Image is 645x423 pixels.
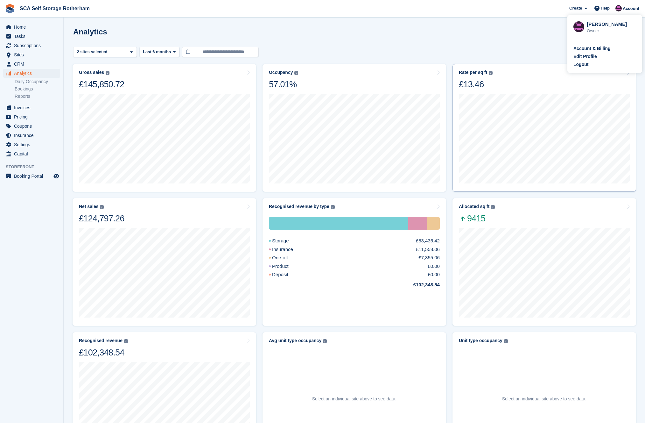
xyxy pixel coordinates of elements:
[3,32,60,41] a: menu
[459,338,502,343] div: Unit type occupancy
[573,61,636,68] a: Logout
[428,271,440,278] div: £0.00
[15,79,60,85] a: Daily Occupancy
[408,217,428,230] div: Insurance
[312,396,396,402] p: Select an individual site above to see data.
[269,263,304,270] div: Product
[615,5,622,11] img: Dale Chapman
[3,131,60,140] a: menu
[14,50,52,59] span: Sites
[76,49,110,55] div: 2 sites selected
[269,204,329,209] div: Recognised revenue by type
[573,53,636,60] a: Edit Profile
[573,45,611,52] div: Account & Billing
[601,5,610,11] span: Help
[269,217,408,230] div: Storage
[6,164,63,170] span: Storefront
[416,246,440,253] div: £11,558.06
[3,23,60,32] a: menu
[143,49,171,55] span: Last 6 months
[331,205,335,209] img: icon-info-grey-7440780725fd019a000dd9b08b2336e03edf1995a4989e88bcd33f0948082b44.svg
[14,23,52,32] span: Home
[15,86,60,92] a: Bookings
[269,79,298,90] div: 57.01%
[14,172,52,181] span: Booking Portal
[14,112,52,121] span: Pricing
[459,204,489,209] div: Allocated sq ft
[100,205,104,209] img: icon-info-grey-7440780725fd019a000dd9b08b2336e03edf1995a4989e88bcd33f0948082b44.svg
[15,93,60,99] a: Reports
[573,45,636,52] a: Account & Billing
[269,254,303,262] div: One-off
[3,41,60,50] a: menu
[3,103,60,112] a: menu
[14,69,52,78] span: Analytics
[491,205,495,209] img: icon-info-grey-7440780725fd019a000dd9b08b2336e03edf1995a4989e88bcd33f0948082b44.svg
[573,53,597,60] div: Edit Profile
[14,122,52,131] span: Coupons
[53,172,60,180] a: Preview store
[79,79,124,90] div: £145,850.72
[3,50,60,59] a: menu
[504,339,508,343] img: icon-info-grey-7440780725fd019a000dd9b08b2336e03edf1995a4989e88bcd33f0948082b44.svg
[427,217,440,230] div: One-off
[5,4,15,13] img: stora-icon-8386f47178a22dfd0bd8f6a31ec36ba5ce8667c1dd55bd0f319d3a0aa187defe.svg
[79,347,128,358] div: £102,348.54
[418,254,440,262] div: £7,355.06
[79,204,98,209] div: Net sales
[14,131,52,140] span: Insurance
[14,41,52,50] span: Subscriptions
[587,21,636,26] div: [PERSON_NAME]
[14,149,52,158] span: Capital
[294,71,298,75] img: icon-info-grey-7440780725fd019a000dd9b08b2336e03edf1995a4989e88bcd33f0948082b44.svg
[269,237,304,245] div: Storage
[569,5,582,11] span: Create
[269,70,293,75] div: Occupancy
[3,172,60,181] a: menu
[323,339,327,343] img: icon-info-grey-7440780725fd019a000dd9b08b2336e03edf1995a4989e88bcd33f0948082b44.svg
[14,140,52,149] span: Settings
[14,32,52,41] span: Tasks
[106,71,109,75] img: icon-info-grey-7440780725fd019a000dd9b08b2336e03edf1995a4989e88bcd33f0948082b44.svg
[269,338,321,343] div: Avg unit type occupancy
[428,263,440,270] div: £0.00
[573,21,584,32] img: Dale Chapman
[3,149,60,158] a: menu
[502,396,586,402] p: Select an individual site above to see data.
[3,140,60,149] a: menu
[3,112,60,121] a: menu
[398,281,440,289] div: £102,348.54
[79,213,124,224] div: £124,797.26
[14,103,52,112] span: Invoices
[459,213,495,224] span: 9415
[3,122,60,131] a: menu
[124,339,128,343] img: icon-info-grey-7440780725fd019a000dd9b08b2336e03edf1995a4989e88bcd33f0948082b44.svg
[459,79,493,90] div: £13.46
[489,71,493,75] img: icon-info-grey-7440780725fd019a000dd9b08b2336e03edf1995a4989e88bcd33f0948082b44.svg
[3,60,60,68] a: menu
[3,69,60,78] a: menu
[416,237,440,245] div: £83,435.42
[79,70,104,75] div: Gross sales
[14,60,52,68] span: CRM
[459,70,487,75] div: Rate per sq ft
[73,27,107,36] h2: Analytics
[587,28,636,34] div: Owner
[573,61,588,68] div: Logout
[79,338,123,343] div: Recognised revenue
[269,271,304,278] div: Deposit
[139,47,179,57] button: Last 6 months
[269,246,308,253] div: Insurance
[623,5,639,12] span: Account
[17,3,92,14] a: SCA Self Storage Rotherham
